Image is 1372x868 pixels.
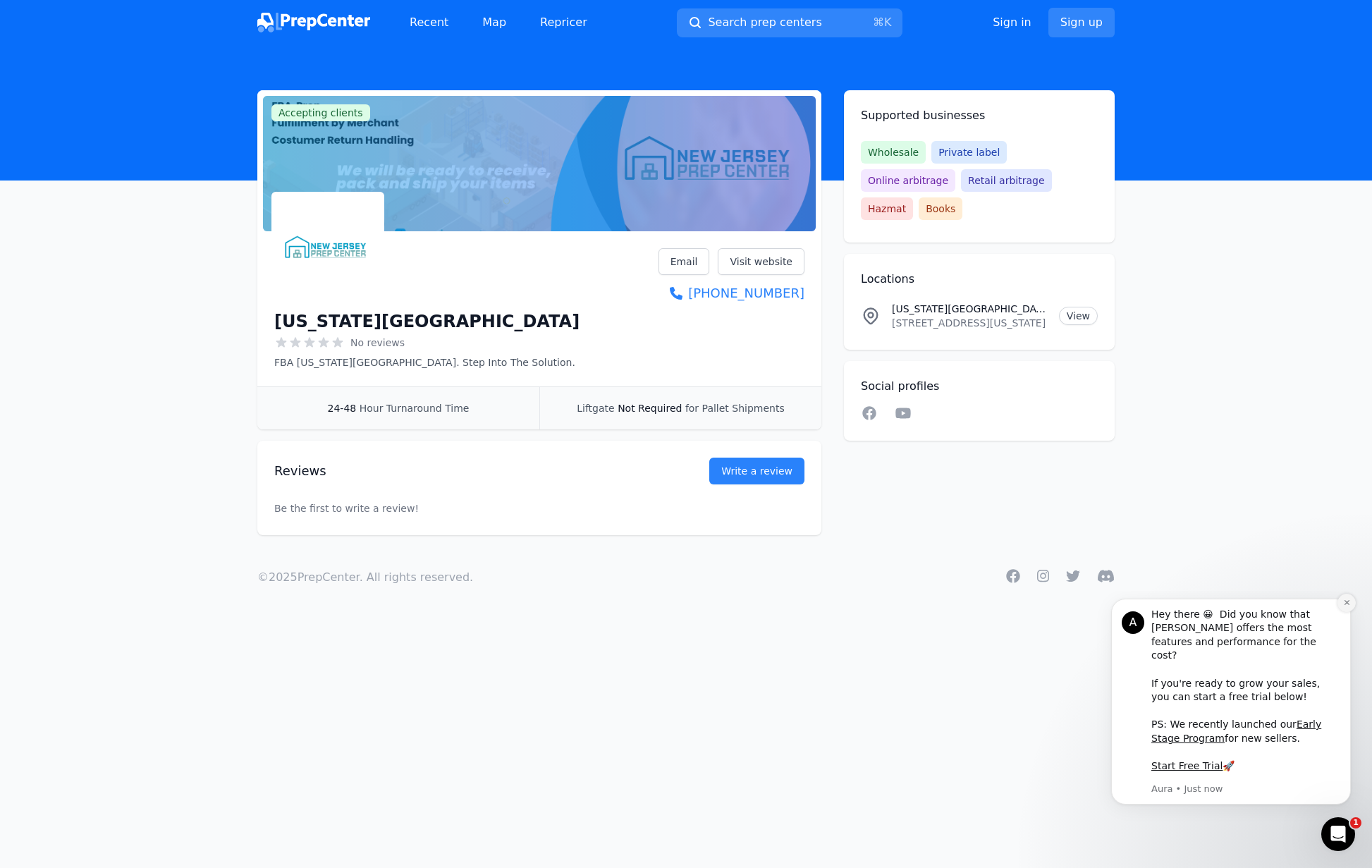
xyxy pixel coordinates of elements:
img: New Jersey Prep Center [274,195,381,302]
a: View [1059,307,1098,325]
a: Map [471,8,517,37]
p: © 2025 PrepCenter. All rights reserved. [257,569,473,586]
span: for Pallet Shipments [685,403,785,414]
span: No reviews [350,336,405,350]
a: Sign up [1048,8,1115,37]
a: Repricer [529,8,599,37]
a: Email [659,248,710,275]
a: Write a review [709,458,804,484]
h2: Locations [861,271,1098,288]
span: Not Required [618,403,682,414]
h2: Social profiles [861,378,1098,395]
p: [STREET_ADDRESS][US_STATE] [892,316,1048,330]
img: PrepCenter [257,13,370,32]
kbd: K [884,16,892,29]
span: Online arbitrage [861,169,955,192]
kbd: ⌘ [873,16,884,29]
span: Hazmat [861,197,913,220]
a: Recent [398,8,460,37]
p: FBA [US_STATE][GEOGRAPHIC_DATA]. Step Into The Solution. [274,355,580,369]
span: Retail arbitrage [961,169,1051,192]
span: Books [919,197,962,220]
span: Wholesale [861,141,926,164]
span: Accepting clients [271,104,370,121]
p: Be the first to write a review! [274,473,804,544]
span: 1 [1350,817,1361,829]
span: Hour Turnaround Time [360,403,470,414]
h1: [US_STATE][GEOGRAPHIC_DATA] [274,310,580,333]
h2: Supported businesses [861,107,1098,124]
h2: Reviews [274,461,664,481]
a: Sign in [993,14,1031,31]
span: Search prep centers [708,14,821,31]
span: 24-48 [328,403,357,414]
a: Visit website [718,248,804,275]
span: Liftgate [577,403,614,414]
iframe: Intercom notifications message [1090,591,1372,830]
iframe: Intercom live chat [1321,817,1355,851]
a: [PHONE_NUMBER] [659,283,804,303]
p: [US_STATE][GEOGRAPHIC_DATA] Location [892,302,1048,316]
span: Private label [931,141,1007,164]
button: Search prep centers⌘K [677,8,902,37]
